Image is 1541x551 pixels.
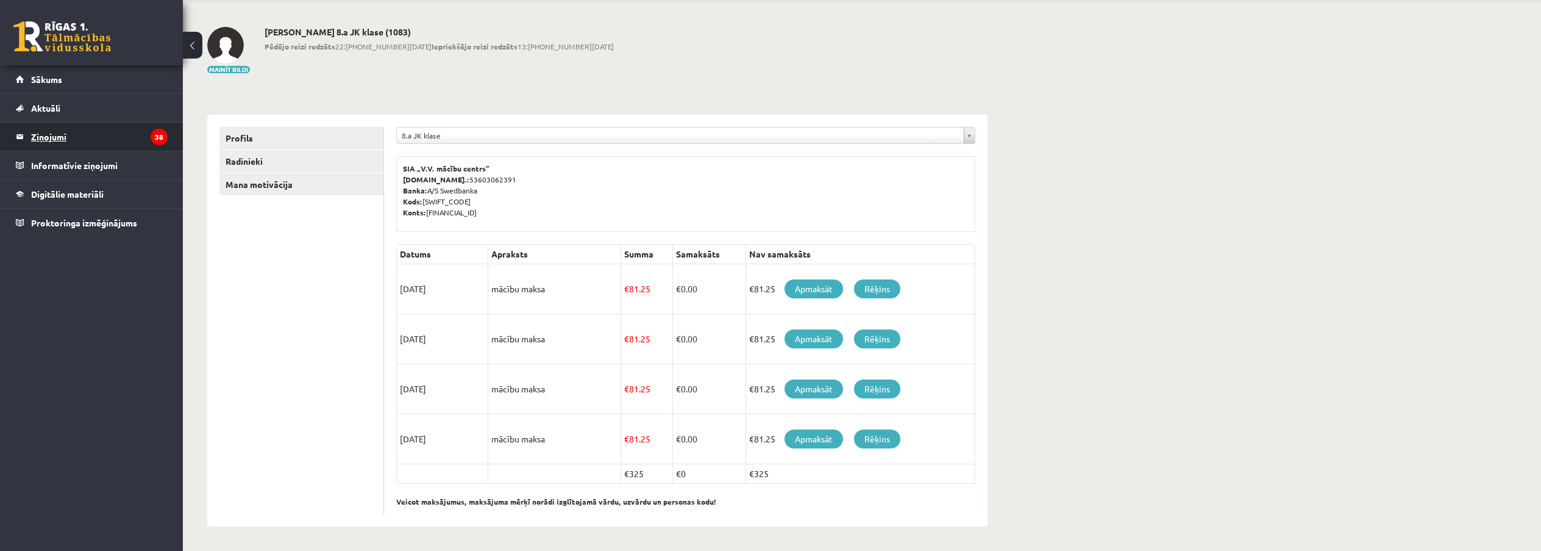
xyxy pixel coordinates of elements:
a: Rēķins [854,380,900,398]
a: Rēķins [854,330,900,348]
span: € [676,433,681,444]
td: 81.25 [621,414,673,464]
a: Apmaksāt [785,279,843,298]
th: Apraksts [488,245,621,264]
td: mācību maksa [488,414,621,464]
a: Digitālie materiāli [16,180,168,208]
td: €81.25 [746,364,975,414]
td: 81.25 [621,264,673,314]
a: Apmaksāt [785,330,843,348]
a: Sākums [16,65,168,93]
span: 22:[PHONE_NUMBER][DATE] 13:[PHONE_NUMBER][DATE] [265,41,614,52]
th: Summa [621,245,673,264]
span: Aktuāli [31,103,60,113]
b: Veicot maksājumus, maksājuma mērķī norādi izglītojamā vārdu, uzvārdu un personas kodu! [396,497,716,506]
td: €81.25 [746,314,975,364]
td: mācību maksa [488,314,621,364]
td: [DATE] [397,264,488,314]
b: Konts: [403,207,426,217]
td: 81.25 [621,364,673,414]
td: €81.25 [746,414,975,464]
a: Apmaksāt [785,380,843,398]
th: Nav samaksāts [746,245,975,264]
a: Rēķins [854,430,900,448]
td: [DATE] [397,364,488,414]
a: Profils [219,127,383,149]
td: [DATE] [397,314,488,364]
td: mācību maksa [488,364,621,414]
td: €325 [621,464,673,484]
td: 0.00 [673,414,746,464]
a: Rēķins [854,279,900,298]
span: € [676,333,681,344]
td: 0.00 [673,364,746,414]
b: Banka: [403,185,427,195]
span: 8.a JK klase [402,128,959,143]
a: Mana motivācija [219,173,383,196]
b: Iepriekšējo reizi redzēts [432,41,518,51]
span: € [624,433,629,444]
b: SIA „V.V. mācību centrs” [403,164,490,173]
span: € [624,383,629,394]
a: Rīgas 1. Tālmācības vidusskola [13,21,111,52]
span: € [624,283,629,294]
td: €325 [746,464,975,484]
a: Ziņojumi38 [16,123,168,151]
a: Apmaksāt [785,430,843,448]
a: Informatīvie ziņojumi [16,151,168,179]
a: 8.a JK klase [397,128,975,143]
td: mācību maksa [488,264,621,314]
a: Proktoringa izmēģinājums [16,209,168,237]
b: Pēdējo reizi redzēts [265,41,335,51]
legend: Ziņojumi [31,123,168,151]
b: Kods: [403,196,422,206]
th: Samaksāts [673,245,746,264]
h2: [PERSON_NAME] 8.a JK klase (1083) [265,27,614,37]
span: € [676,283,681,294]
td: [DATE] [397,414,488,464]
p: 53603062391 A/S Swedbanka [SWIFT_CODE] [FINANCIAL_ID] [403,163,969,218]
span: Proktoringa izmēģinājums [31,217,137,228]
span: Digitālie materiāli [31,189,104,200]
b: [DOMAIN_NAME].: [403,175,469,184]
button: Mainīt bildi [207,66,250,73]
span: Sākums [31,74,62,85]
i: 38 [151,129,168,145]
td: 0.00 [673,314,746,364]
img: Elizabete Kaupere [207,27,244,63]
legend: Informatīvie ziņojumi [31,151,168,179]
a: Aktuāli [16,94,168,122]
span: € [676,383,681,394]
th: Datums [397,245,488,264]
span: € [624,333,629,344]
td: €0 [673,464,746,484]
td: 81.25 [621,314,673,364]
td: €81.25 [746,264,975,314]
a: Radinieki [219,150,383,173]
td: 0.00 [673,264,746,314]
